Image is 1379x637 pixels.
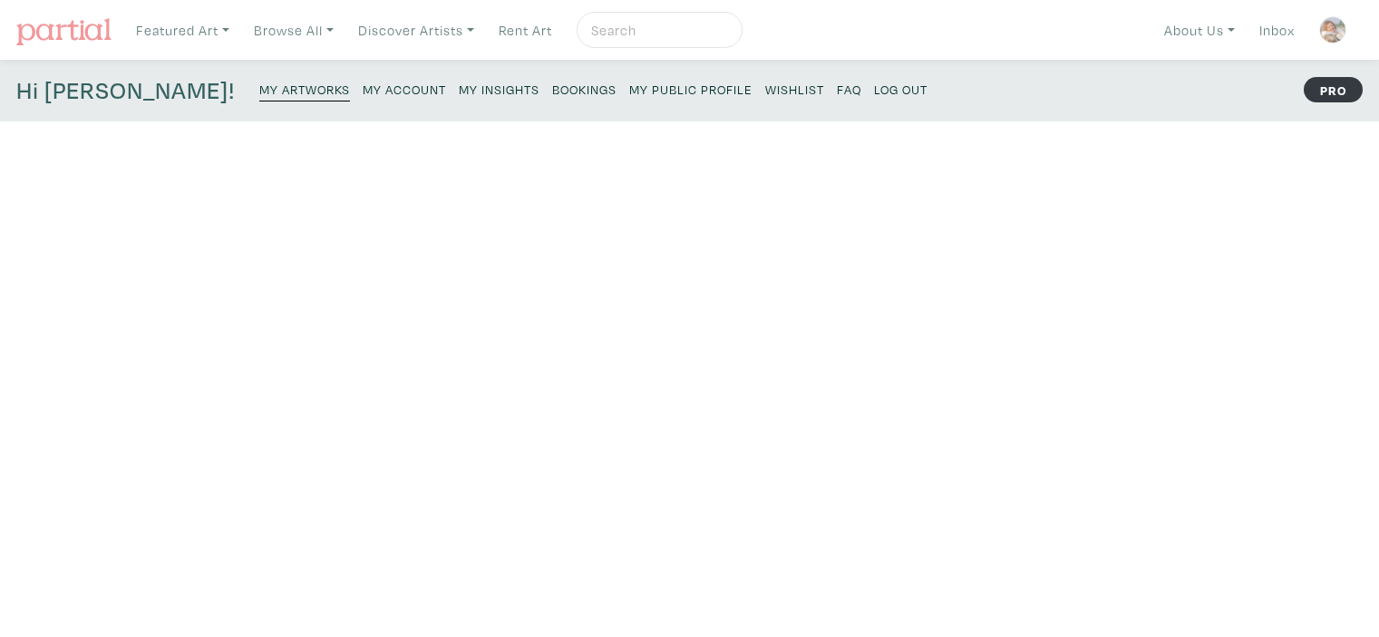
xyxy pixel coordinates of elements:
[490,12,560,49] a: Rent Art
[552,81,617,98] small: Bookings
[16,76,235,105] h4: Hi [PERSON_NAME]!
[874,81,927,98] small: Log Out
[459,81,539,98] small: My Insights
[837,81,861,98] small: FAQ
[1304,77,1363,102] strong: PRO
[1251,12,1303,49] a: Inbox
[629,81,753,98] small: My Public Profile
[363,76,446,101] a: My Account
[874,76,927,101] a: Log Out
[350,12,482,49] a: Discover Artists
[363,81,446,98] small: My Account
[259,81,350,98] small: My Artworks
[246,12,342,49] a: Browse All
[765,81,824,98] small: Wishlist
[459,76,539,101] a: My Insights
[128,12,238,49] a: Featured Art
[629,76,753,101] a: My Public Profile
[1156,12,1243,49] a: About Us
[1319,16,1346,43] img: phpThumb.php
[589,19,725,42] input: Search
[259,76,350,101] a: My Artworks
[765,76,824,101] a: Wishlist
[837,76,861,101] a: FAQ
[552,76,617,101] a: Bookings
